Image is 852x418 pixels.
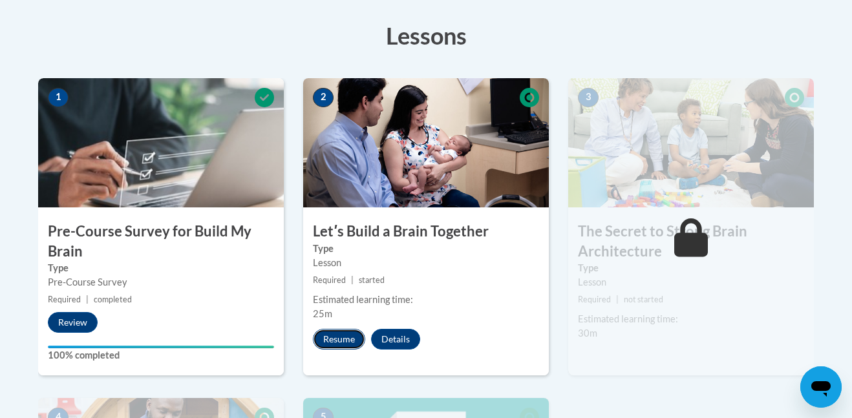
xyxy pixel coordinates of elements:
[313,242,539,256] label: Type
[303,222,549,242] h3: Letʹs Build a Brain Together
[313,256,539,270] div: Lesson
[38,78,284,207] img: Course Image
[578,88,599,107] span: 3
[578,295,611,304] span: Required
[303,78,549,207] img: Course Image
[624,295,663,304] span: not started
[578,328,597,339] span: 30m
[86,295,89,304] span: |
[578,312,804,326] div: Estimated learning time:
[313,308,332,319] span: 25m
[578,275,804,289] div: Lesson
[568,78,814,207] img: Course Image
[800,366,842,408] iframe: Button to launch messaging window
[48,261,274,275] label: Type
[38,19,814,52] h3: Lessons
[313,293,539,307] div: Estimated learning time:
[48,88,69,107] span: 1
[38,222,284,262] h3: Pre-Course Survey for Build My Brain
[48,275,274,289] div: Pre-Course Survey
[313,329,365,350] button: Resume
[48,312,98,333] button: Review
[48,346,274,348] div: Your progress
[48,348,274,362] label: 100% completed
[568,222,814,262] h3: The Secret to Strong Brain Architecture
[371,329,420,350] button: Details
[616,295,619,304] span: |
[578,261,804,275] label: Type
[313,275,346,285] span: Required
[48,295,81,304] span: Required
[351,275,354,285] span: |
[313,88,334,107] span: 2
[94,295,132,304] span: completed
[359,275,385,285] span: started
